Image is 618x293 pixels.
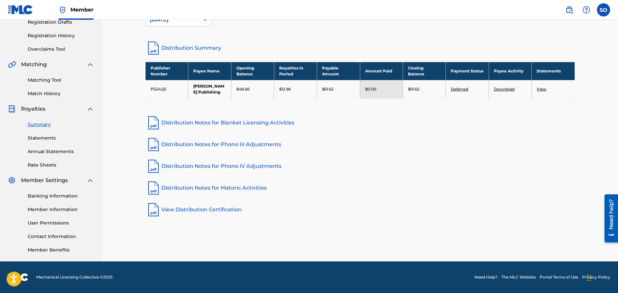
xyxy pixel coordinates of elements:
[28,206,94,213] a: Member Information
[585,261,618,293] iframe: Chat Widget
[317,62,360,80] th: Payable Amount
[146,137,161,152] img: pdf
[188,62,231,80] th: Payee Name
[28,46,94,53] a: Overclaims Tool
[322,86,334,92] p: $61.62
[146,80,188,98] td: P524Q5
[146,137,575,152] a: Distribution Notes for Phono III Adjustments
[365,86,376,92] p: $0.00
[274,62,317,80] th: Royalties in Period
[8,273,28,281] img: logo
[587,268,591,288] div: Drag
[146,40,575,56] a: Distribution Summary
[451,87,468,92] a: Deferred
[146,180,161,196] img: pdf
[146,202,575,218] a: View Distribution Certification
[146,115,575,131] a: Distribution Notes for Blanket Licensing Activities
[188,80,231,98] td: [PERSON_NAME] Publishing
[146,62,188,80] th: Publisher Number
[28,148,94,155] a: Annual Statements
[146,180,575,196] a: Distribution Notes for Historic Activities
[600,192,618,245] iframe: Resource Center
[86,61,94,68] img: expand
[532,62,575,80] th: Statements
[582,6,590,14] img: help
[146,202,161,218] img: pdf
[563,3,576,16] a: Public Search
[28,32,94,39] a: Registration History
[8,5,33,14] img: MLC Logo
[28,220,94,226] a: User Permissions
[28,247,94,253] a: Member Benefits
[582,274,610,280] a: Privacy Policy
[597,3,610,16] div: User Menu
[21,105,45,113] span: Royalties
[489,62,531,80] th: Payee Activity
[28,121,94,128] a: Summary
[474,274,497,280] a: Need Help?
[540,274,578,280] a: Portal Terms of Use
[28,162,94,169] a: Rate Sheets
[28,19,94,26] a: Registration Drafts
[146,158,161,174] img: pdf
[28,233,94,240] a: Contact Information
[8,176,16,184] img: Member Settings
[565,6,573,14] img: search
[36,274,113,280] span: Mechanical Licensing Collective © 2025
[408,86,419,92] p: $61.62
[21,61,47,68] span: Matching
[150,16,195,24] div: [DATE]
[279,86,291,92] p: $12.96
[70,6,94,13] span: Member
[146,158,575,174] a: Distribution Notes for Phono IV Adjustments
[28,193,94,200] a: Banking Information
[21,176,68,184] span: Member Settings
[360,62,403,80] th: Amount Paid
[146,40,161,56] img: distribution-summary-pdf
[28,77,94,84] a: Matching Tool
[231,62,274,80] th: Opening Balance
[403,62,446,80] th: Closing Balance
[494,87,515,92] a: Download
[146,115,161,131] img: pdf
[8,105,16,113] img: Royalties
[28,90,94,97] a: Match History
[580,3,593,16] div: Help
[537,87,547,92] a: View
[446,62,489,80] th: Payment Status
[501,274,536,280] a: The MLC Website
[28,135,94,142] a: Statements
[86,105,94,113] img: expand
[8,61,16,68] img: Matching
[59,6,67,14] img: Top Rightsholder
[86,176,94,184] img: expand
[236,86,250,92] p: $48.66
